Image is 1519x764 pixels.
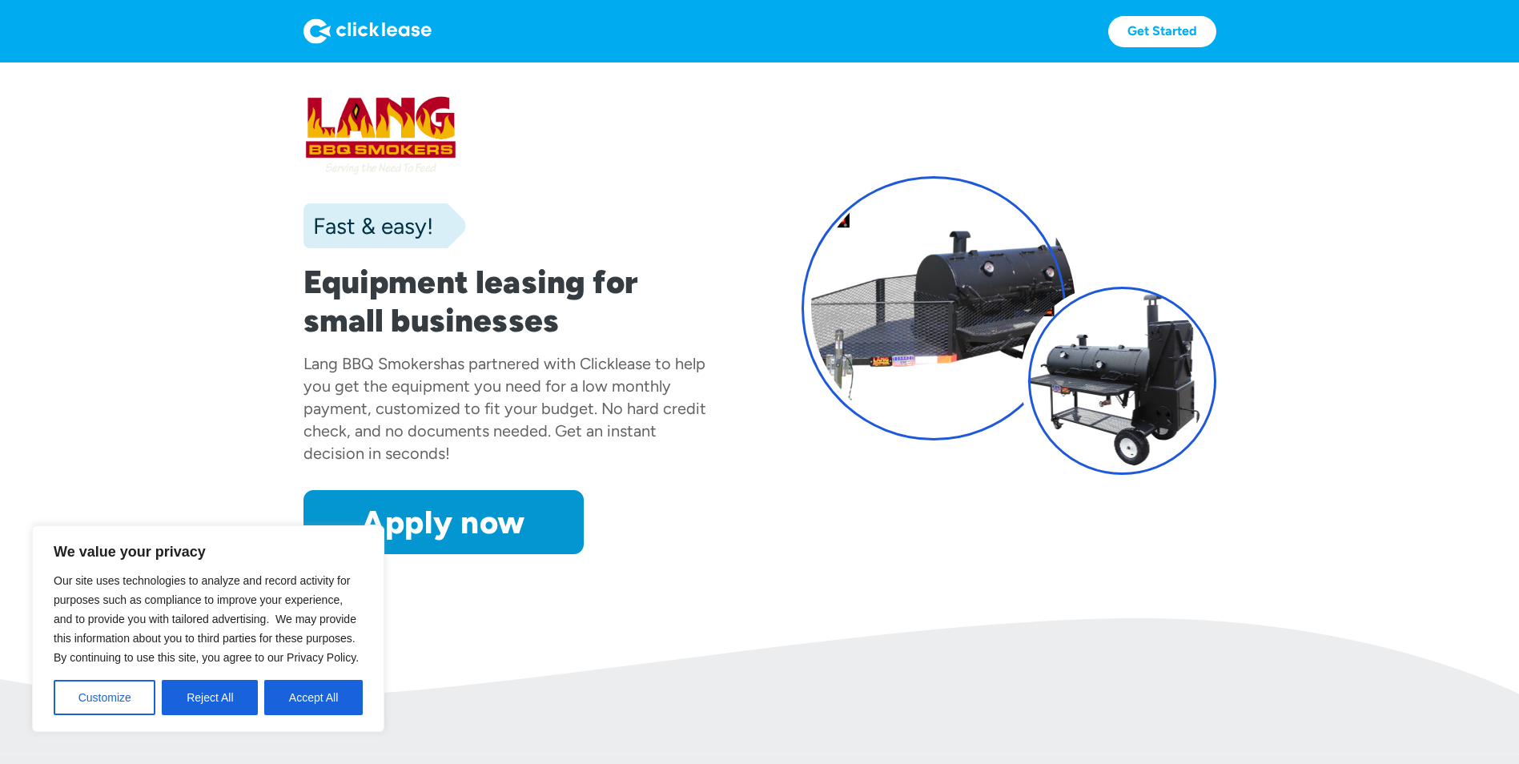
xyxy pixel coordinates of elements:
[303,210,433,242] div: Fast & easy!
[264,680,363,715] button: Accept All
[32,525,384,732] div: We value your privacy
[54,574,359,664] span: Our site uses technologies to analyze and record activity for purposes such as compliance to impr...
[303,18,432,44] img: Logo
[303,354,706,463] div: has partnered with Clicklease to help you get the equipment you need for a low monthly payment, c...
[54,542,363,561] p: We value your privacy
[303,263,718,340] h1: Equipment leasing for small businesses
[303,354,440,373] div: Lang BBQ Smokers
[162,680,258,715] button: Reject All
[1108,16,1216,47] a: Get Started
[54,680,155,715] button: Customize
[303,490,584,554] a: Apply now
